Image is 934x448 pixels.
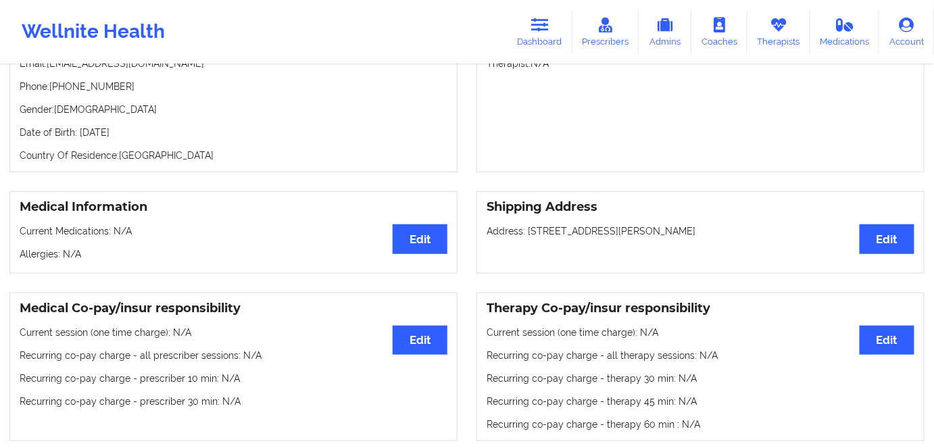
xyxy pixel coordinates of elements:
[487,326,914,339] p: Current session (one time charge): N/A
[487,301,914,316] h3: Therapy Co-pay/insur responsibility
[393,326,447,355] button: Edit
[879,9,934,54] a: Account
[860,326,914,355] button: Edit
[20,247,447,261] p: Allergies: N/A
[572,9,639,54] a: Prescribers
[487,418,914,431] p: Recurring co-pay charge - therapy 60 min : N/A
[20,126,447,139] p: Date of Birth: [DATE]
[20,301,447,316] h3: Medical Co-pay/insur responsibility
[860,224,914,253] button: Edit
[20,80,447,93] p: Phone: [PHONE_NUMBER]
[20,372,447,385] p: Recurring co-pay charge - prescriber 10 min : N/A
[20,149,447,162] p: Country Of Residence: [GEOGRAPHIC_DATA]
[393,224,447,253] button: Edit
[487,349,914,362] p: Recurring co-pay charge - all therapy sessions : N/A
[810,9,880,54] a: Medications
[508,9,572,54] a: Dashboard
[487,372,914,385] p: Recurring co-pay charge - therapy 30 min : N/A
[20,326,447,339] p: Current session (one time charge): N/A
[747,9,810,54] a: Therapists
[20,224,447,238] p: Current Medications: N/A
[487,395,914,408] p: Recurring co-pay charge - therapy 45 min : N/A
[20,349,447,362] p: Recurring co-pay charge - all prescriber sessions : N/A
[639,9,691,54] a: Admins
[20,199,447,215] h3: Medical Information
[20,103,447,116] p: Gender: [DEMOGRAPHIC_DATA]
[20,395,447,408] p: Recurring co-pay charge - prescriber 30 min : N/A
[487,199,914,215] h3: Shipping Address
[691,9,747,54] a: Coaches
[487,224,914,238] p: Address: [STREET_ADDRESS][PERSON_NAME]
